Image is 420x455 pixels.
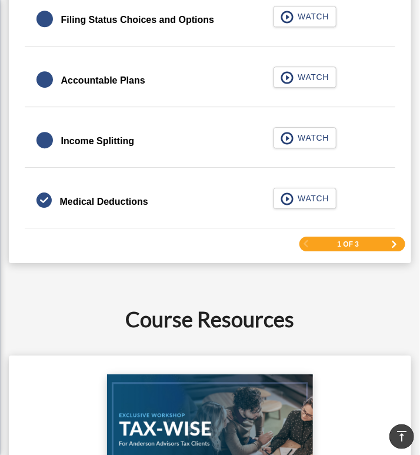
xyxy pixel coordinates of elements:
a: Filing Status Choices and Options WATCH [36,6,384,34]
button: WATCH [274,67,337,88]
span: WATCH [294,192,329,204]
span: 1 of 3 [338,241,359,248]
div: Medical Deductions [60,194,148,210]
span: WATCH [294,11,329,22]
div: Income Splitting [61,133,134,150]
a: Medical Deductions WATCH [36,188,384,216]
a: Accountable Plans WATCH [36,67,384,95]
a: Income Splitting WATCH [36,127,384,155]
div: Filing Status Choices and Options [61,12,214,28]
a: Next Page [391,240,398,248]
button: WATCH [274,188,337,209]
div: Accountable Plans [61,72,145,89]
button: WATCH [274,127,337,148]
h2: Course Resources [16,304,404,334]
span: WATCH [294,132,329,144]
button: WATCH [274,6,337,27]
span: WATCH [294,71,329,83]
